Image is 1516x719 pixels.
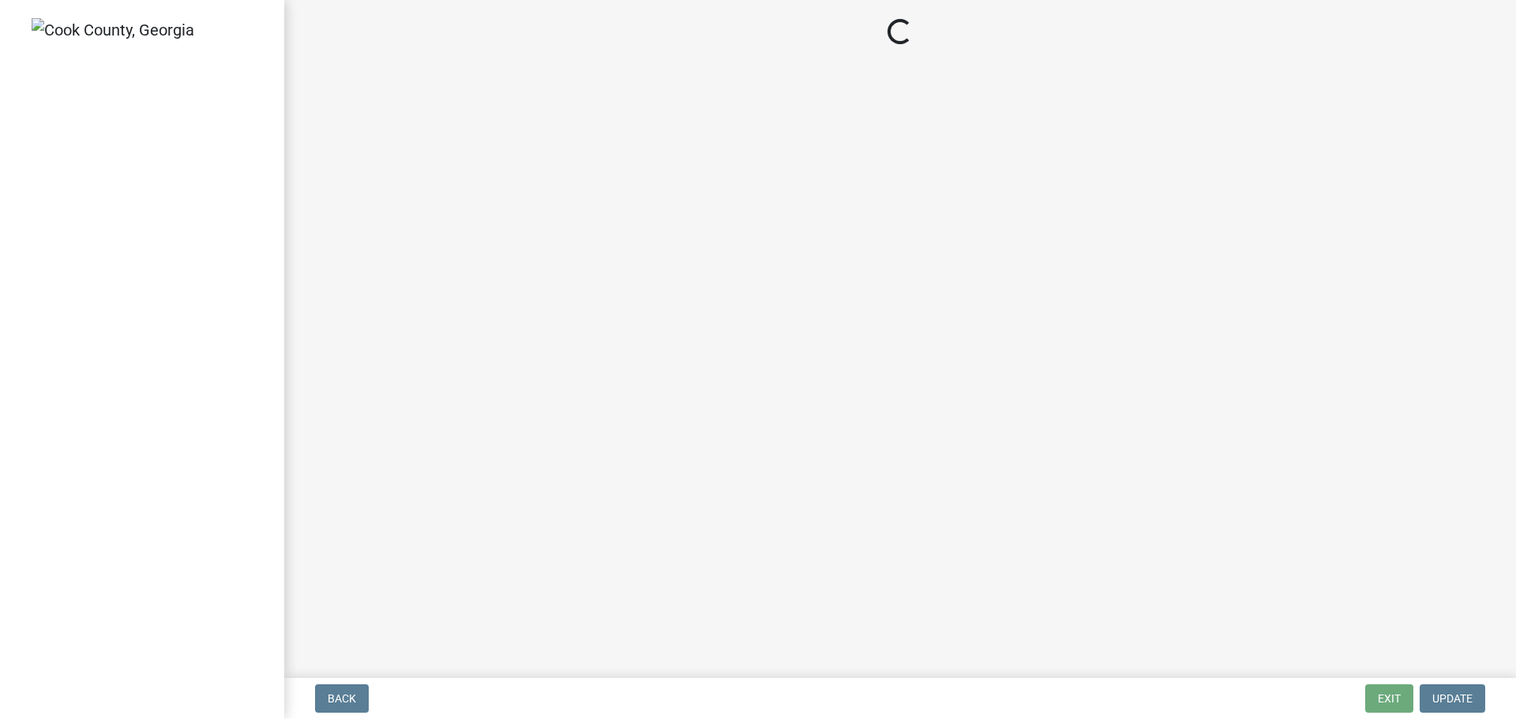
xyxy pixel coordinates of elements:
[1432,692,1473,705] span: Update
[32,18,194,42] img: Cook County, Georgia
[328,692,356,705] span: Back
[315,684,369,713] button: Back
[1420,684,1485,713] button: Update
[1365,684,1413,713] button: Exit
